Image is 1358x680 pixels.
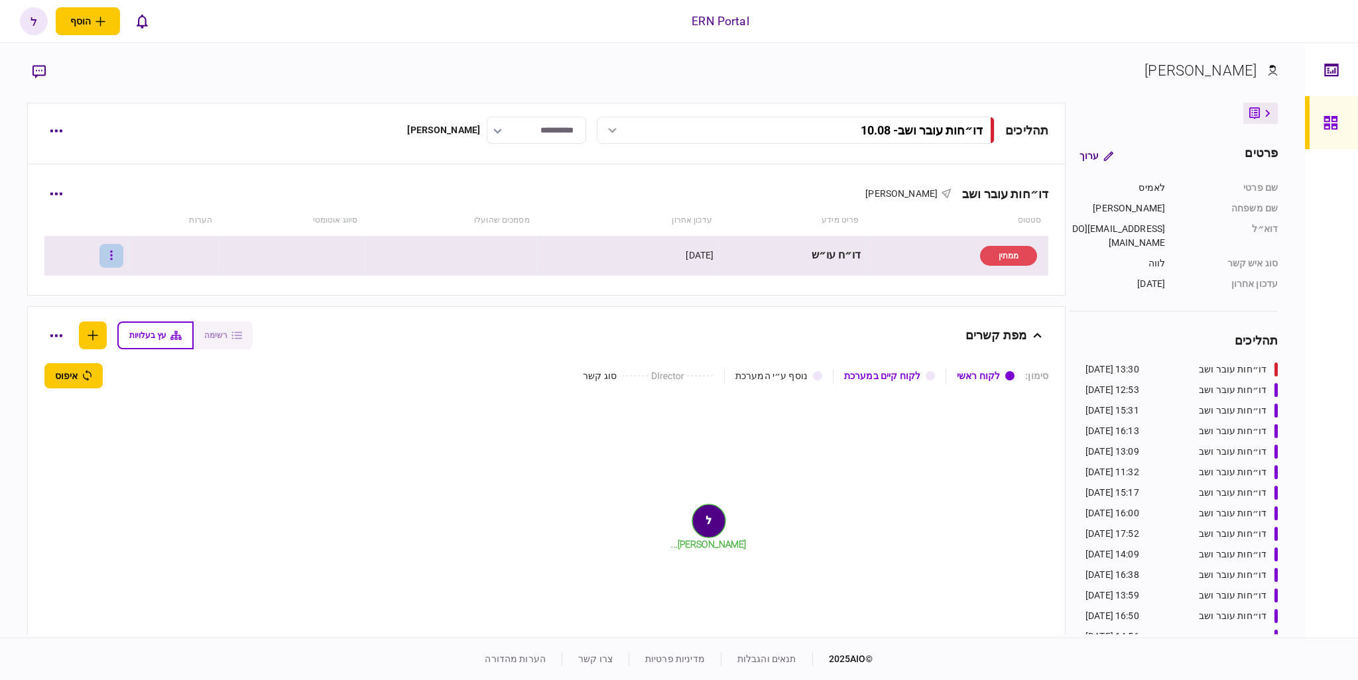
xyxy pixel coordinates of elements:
button: עץ בעלויות [117,321,194,349]
a: דו״חות עובר ושב17:52 [DATE] [1085,527,1278,541]
div: דו״חות עובר ושב [952,187,1048,201]
th: פריט מידע [719,205,866,236]
div: דו״חות עובר ושב [1199,589,1266,602]
div: ERN Portal [692,13,749,30]
div: דו״ח עו״ש [723,241,861,270]
div: סימון : [1025,369,1048,383]
a: תנאים והגבלות [737,653,796,664]
div: שם פרטי [1178,181,1278,195]
a: דו״חות עובר ושב15:31 [DATE] [1085,404,1278,418]
div: 13:09 [DATE] [1085,445,1139,459]
div: דו״חות עובר ושב [1199,424,1266,438]
text: ל [706,515,711,526]
div: דו״חות עובר ושב [1199,630,1266,644]
div: תהליכים [1005,121,1048,139]
div: 16:50 [DATE] [1085,609,1139,623]
span: רשימה [204,331,227,340]
div: שם משפחה [1178,201,1278,215]
th: מסמכים שהועלו [364,205,536,236]
div: דו״חות עובר ושב [1199,404,1266,418]
div: פרטים [1245,144,1278,168]
div: עדכון אחרון [1178,277,1278,291]
a: דו״חות עובר ושב16:50 [DATE] [1085,609,1278,623]
div: 11:32 [DATE] [1085,465,1139,479]
div: סוג קשר [583,369,617,383]
a: מדיניות פרטיות [645,653,705,664]
th: עדכון אחרון [536,205,719,236]
span: [PERSON_NAME] [865,188,938,199]
div: לקוח ראשי [957,369,1000,383]
button: איפוס [44,363,103,388]
a: צרו קשר [578,653,613,664]
button: פתח תפריט להוספת לקוח [56,7,120,35]
div: 12:53 [DATE] [1085,383,1139,397]
div: [DATE] [686,249,713,262]
a: דו״חות עובר ושב16:38 [DATE] [1085,568,1278,582]
button: ל [20,7,48,35]
div: 16:13 [DATE] [1085,424,1139,438]
a: דו״חות עובר ושב12:53 [DATE] [1085,383,1278,397]
div: 15:31 [DATE] [1085,404,1139,418]
button: רשימה [194,321,253,349]
div: דו״חות עובר ושב [1199,506,1266,520]
div: [PERSON_NAME] [407,123,480,137]
div: סוג איש קשר [1178,256,1278,270]
a: דו״חות עובר ושב16:13 [DATE] [1085,424,1278,438]
div: [EMAIL_ADDRESS][DOMAIN_NAME] [1069,222,1165,250]
div: [PERSON_NAME] [1069,201,1165,215]
div: דו״חות עובר ושב [1199,465,1266,479]
div: לקוח קיים במערכת [844,369,920,383]
div: נוסף ע״י המערכת [735,369,808,383]
div: 13:59 [DATE] [1085,589,1139,602]
th: הערות [128,205,219,236]
span: עץ בעלויות [129,331,166,340]
a: דו״חות עובר ושב14:09 [DATE] [1085,547,1278,561]
div: דו״חות עובר ושב - 10.08 [861,123,983,137]
a: דו״חות עובר ושב15:17 [DATE] [1085,486,1278,500]
div: לאמיס [1069,181,1165,195]
div: © 2025 AIO [812,652,873,666]
div: 16:38 [DATE] [1085,568,1139,582]
button: דו״חות עובר ושב- 10.08 [597,117,995,144]
a: דו״חות עובר ושב13:59 [DATE] [1085,589,1278,602]
a: דו״חות עובר ושב11:32 [DATE] [1085,465,1278,479]
div: 13:30 [DATE] [1085,363,1139,376]
div: דו״חות עובר ושב [1199,383,1266,397]
div: דו״חות עובר ושב [1199,445,1266,459]
th: סיווג אוטומטי [219,205,364,236]
div: דו״חות עובר ושב [1199,527,1266,541]
div: [PERSON_NAME] [1144,60,1257,82]
a: הערות מהדורה [485,653,546,664]
div: 14:09 [DATE] [1085,547,1139,561]
div: דו״חות עובר ושב [1199,547,1266,561]
div: דו״חות עובר ושב [1199,609,1266,623]
div: 15:17 [DATE] [1085,486,1139,500]
div: דו״חות עובר ושב [1199,363,1266,376]
div: מפת קשרים [965,321,1026,349]
div: 16:00 [DATE] [1085,506,1139,520]
div: 17:52 [DATE] [1085,527,1139,541]
div: [DATE] [1069,277,1165,291]
div: דוא״ל [1178,222,1278,250]
div: 14:56 [DATE] [1085,630,1139,644]
button: פתח רשימת התראות [128,7,156,35]
div: תהליכים [1069,331,1278,349]
div: דו״חות עובר ושב [1199,568,1266,582]
a: דו״חות עובר ושב13:09 [DATE] [1085,445,1278,459]
div: ממתין [980,246,1037,266]
div: לווה [1069,256,1165,270]
div: דו״חות עובר ושב [1199,486,1266,500]
a: דו״חות עובר ושב14:56 [DATE] [1085,630,1278,644]
a: דו״חות עובר ושב16:00 [DATE] [1085,506,1278,520]
tspan: [PERSON_NAME]... [671,539,746,549]
a: דו״חות עובר ושב13:30 [DATE] [1085,363,1278,376]
button: ערוך [1069,144,1124,168]
th: סטטוס [865,205,1048,236]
